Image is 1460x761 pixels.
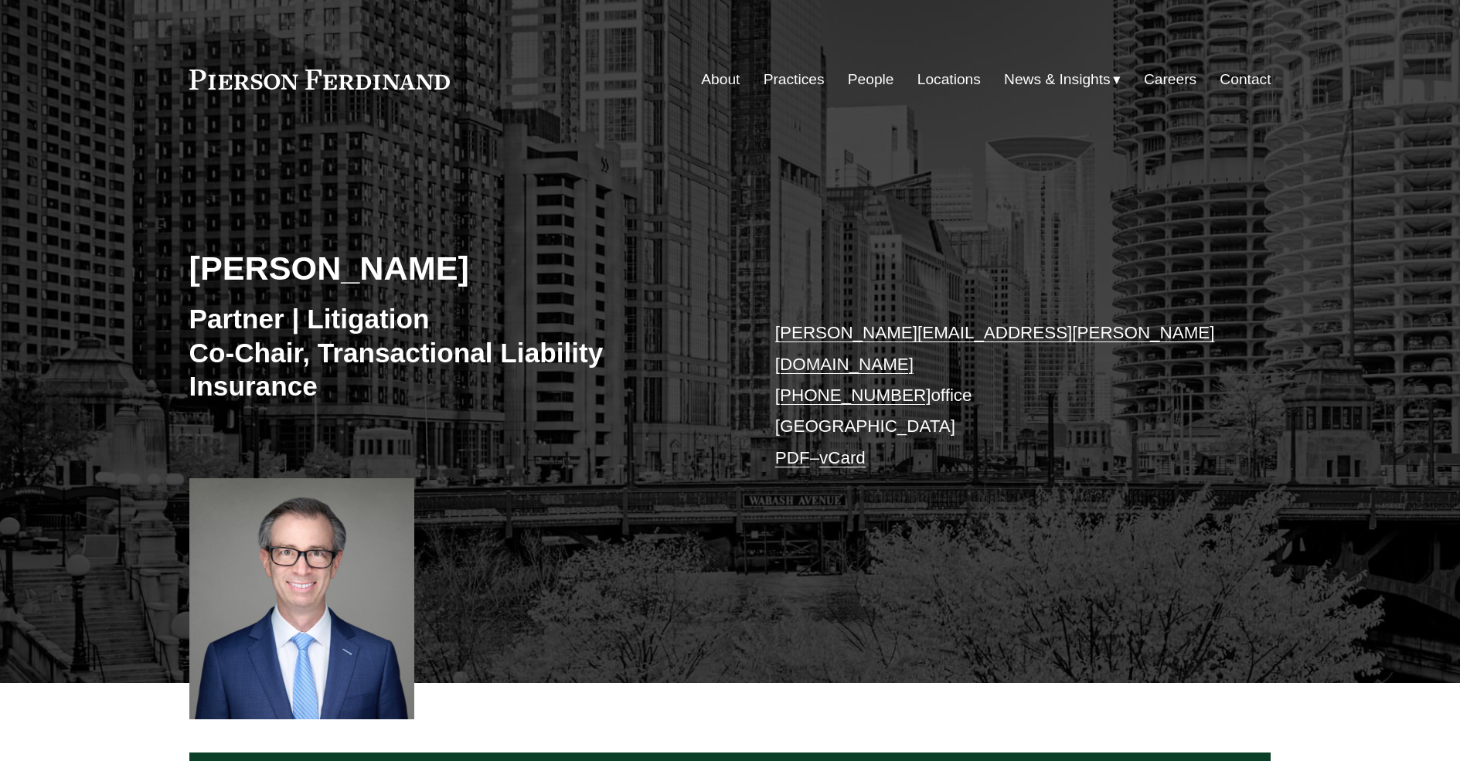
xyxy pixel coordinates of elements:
a: folder dropdown [1004,65,1121,94]
a: Careers [1144,65,1196,94]
a: Locations [917,65,981,94]
a: PDF [775,448,810,467]
a: About [701,65,740,94]
span: News & Insights [1004,66,1111,93]
a: People [848,65,894,94]
a: Contact [1220,65,1271,94]
a: [PHONE_NUMBER] [775,386,931,405]
h3: Partner | Litigation Co-Chair, Transactional Liability Insurance [189,302,730,403]
h2: [PERSON_NAME] [189,248,730,288]
a: [PERSON_NAME][EMAIL_ADDRESS][PERSON_NAME][DOMAIN_NAME] [775,323,1215,373]
p: office [GEOGRAPHIC_DATA] – [775,318,1226,474]
a: vCard [819,448,866,467]
a: Practices [764,65,825,94]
